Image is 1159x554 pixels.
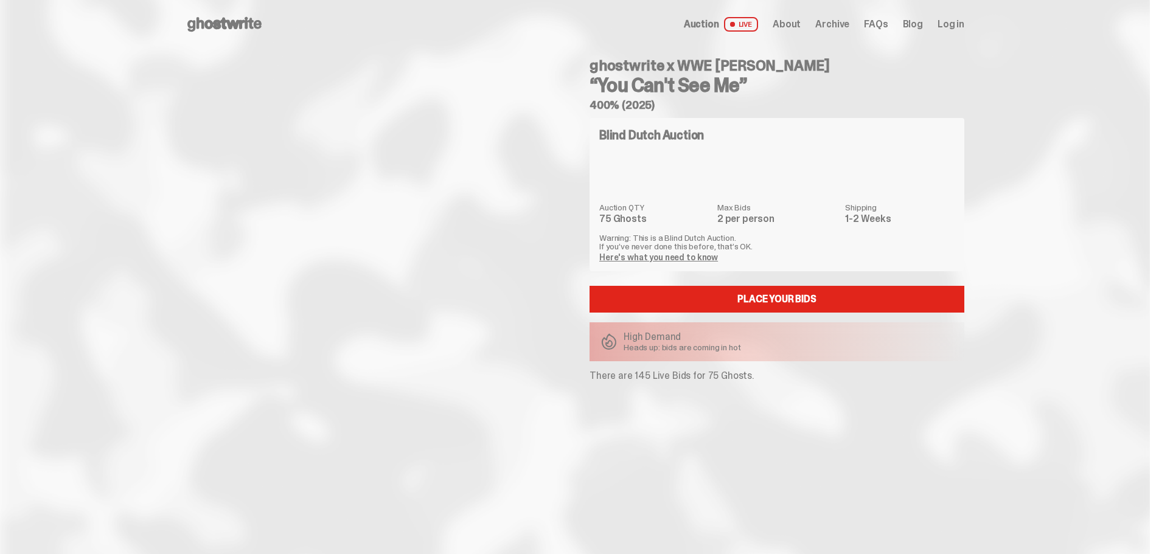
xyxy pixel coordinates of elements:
[624,332,741,342] p: High Demand
[599,203,710,212] dt: Auction QTY
[590,286,964,313] a: Place your Bids
[590,100,964,111] h5: 400% (2025)
[815,19,849,29] a: Archive
[864,19,888,29] a: FAQs
[599,214,710,224] dd: 75 Ghosts
[773,19,801,29] a: About
[624,343,741,351] p: Heads up: bids are coming in hot
[684,19,719,29] span: Auction
[599,129,704,141] h4: Blind Dutch Auction
[684,17,758,32] a: Auction LIVE
[724,17,759,32] span: LIVE
[599,234,955,251] p: Warning: This is a Blind Dutch Auction. If you’ve never done this before, that’s OK.
[599,252,718,263] a: Here's what you need to know
[938,19,964,29] a: Log in
[903,19,923,29] a: Blog
[845,214,955,224] dd: 1-2 Weeks
[717,203,838,212] dt: Max Bids
[717,214,838,224] dd: 2 per person
[845,203,955,212] dt: Shipping
[590,58,964,73] h4: ghostwrite x WWE [PERSON_NAME]
[590,75,964,95] h3: “You Can't See Me”
[590,371,964,381] p: There are 145 Live Bids for 75 Ghosts.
